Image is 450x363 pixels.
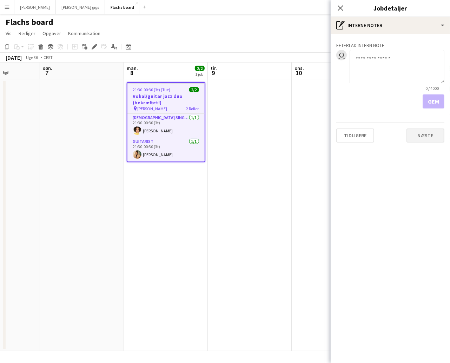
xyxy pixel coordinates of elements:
span: [PERSON_NAME] [138,106,167,111]
h1: Flachs board [6,17,53,27]
div: CEST [44,55,53,60]
a: Kommunikation [65,29,103,38]
span: 2 Roller [186,106,199,111]
span: 7 [42,69,52,77]
span: 0 / 4000 [420,86,444,91]
button: Flachs board [105,0,140,14]
span: Vis [6,30,12,37]
app-card-role: [DEMOGRAPHIC_DATA] Singer1/121:30-00:30 (3t)[PERSON_NAME] [127,114,205,138]
div: 1 job [195,72,204,77]
h3: Efterlad intern note [336,42,444,48]
span: ons. [295,65,304,71]
span: Rediger [19,30,35,37]
h3: Vokal/guitar jazz duo (bekræftet!) [127,93,205,106]
span: tir. [211,65,217,71]
span: Opgaver [42,30,61,37]
a: Rediger [16,29,38,38]
span: 10 [293,69,304,77]
span: 2/2 [195,66,205,71]
span: 2/2 [189,87,199,92]
h3: Jobdetaljer [331,4,450,13]
button: Tidligere [336,128,374,143]
div: [DATE] [6,54,22,61]
button: [PERSON_NAME] [14,0,56,14]
app-card-role: Guitarist1/121:30-00:30 (3t)[PERSON_NAME] [127,138,205,161]
span: søn. [43,65,52,71]
span: Kommunikation [68,30,100,37]
span: Uge 36 [23,55,41,60]
span: 21:30-00:30 (3t) (Tue) [133,87,171,92]
button: Næste [406,128,444,143]
button: [PERSON_NAME] gigs [56,0,105,14]
a: Opgaver [40,29,64,38]
div: Interne noter [331,17,450,34]
span: 8 [126,69,138,77]
span: man. [127,65,138,71]
a: Vis [3,29,14,38]
app-job-card: 21:30-00:30 (3t) (Tue)2/2Vokal/guitar jazz duo (bekræftet!) [PERSON_NAME]2 Roller[DEMOGRAPHIC_DAT... [127,82,205,162]
span: 9 [210,69,217,77]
